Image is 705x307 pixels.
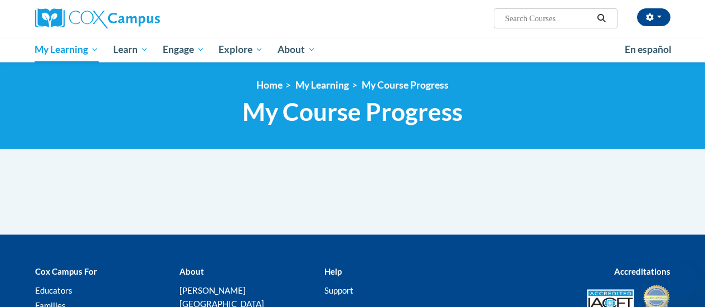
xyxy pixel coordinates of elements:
div: Main menu [27,37,679,62]
span: Explore [218,43,263,56]
span: My Course Progress [242,97,463,126]
a: Cox Campus [35,8,236,28]
span: Engage [163,43,205,56]
b: Cox Campus For [35,266,97,276]
span: Learn [113,43,148,56]
img: Cox Campus [35,8,160,28]
b: Help [324,266,342,276]
span: En español [625,43,672,55]
span: My Learning [35,43,99,56]
a: My Course Progress [362,79,449,91]
a: Explore [211,37,270,62]
a: Educators [35,285,72,295]
a: About [270,37,323,62]
input: Search Courses [504,12,593,25]
a: Learn [106,37,155,62]
b: Accreditations [614,266,670,276]
a: Home [256,79,283,91]
b: About [179,266,204,276]
iframe: Button to launch messaging window [660,262,696,298]
span: About [278,43,315,56]
a: My Learning [28,37,106,62]
a: Support [324,285,353,295]
a: My Learning [295,79,349,91]
a: En español [618,38,679,61]
button: Account Settings [637,8,670,26]
button: Search [593,12,610,25]
a: Engage [155,37,212,62]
